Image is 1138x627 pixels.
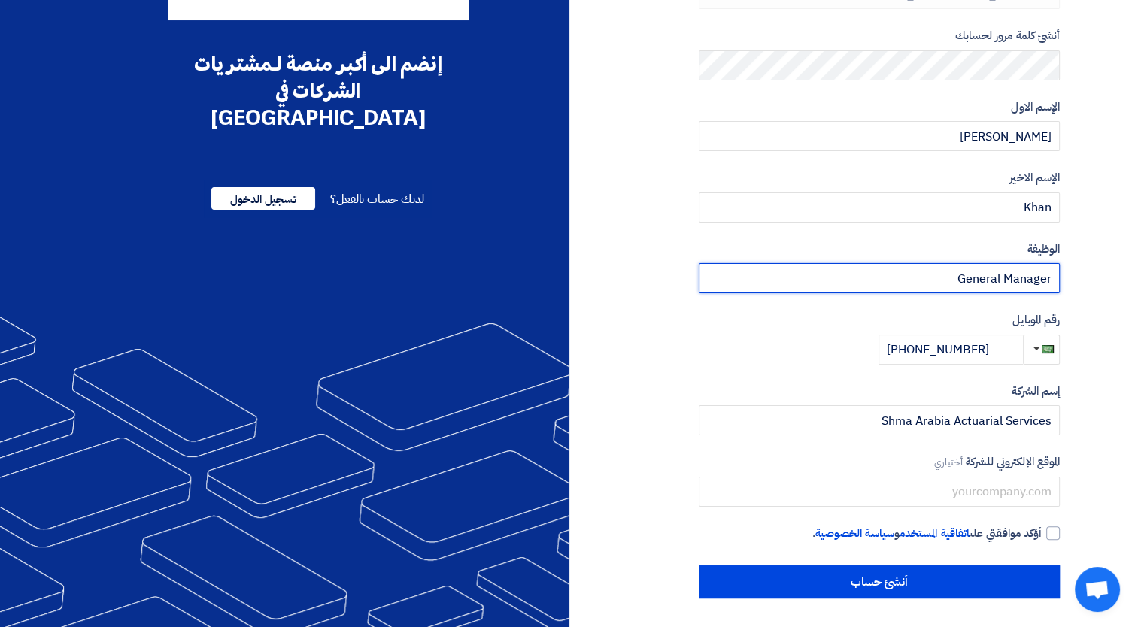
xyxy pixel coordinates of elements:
[699,477,1060,507] input: yourcompany.com
[699,383,1060,400] label: إسم الشركة
[211,187,315,210] span: تسجيل الدخول
[330,190,424,208] span: لديك حساب بالفعل؟
[699,263,1060,293] input: أدخل الوظيفة ...
[699,98,1060,116] label: الإسم الاول
[900,525,970,541] a: اتفاقية المستخدم
[699,453,1060,471] label: الموقع الإلكتروني للشركة
[699,192,1060,223] input: أدخل الإسم الاخير ...
[699,27,1060,44] label: أنشئ كلمة مرور لحسابك
[879,335,1023,365] input: أدخل رقم الموبايل ...
[699,121,1060,151] input: أدخل الإسم الاول ...
[815,525,894,541] a: سياسة الخصوصية
[699,565,1060,598] input: أنشئ حساب
[934,455,963,469] span: أختياري
[211,190,315,208] a: تسجيل الدخول
[699,311,1060,329] label: رقم الموبايل
[699,405,1060,435] input: أدخل إسم الشركة ...
[1075,567,1120,612] div: Open chat
[812,525,1042,542] span: أؤكد موافقتي على و .
[699,241,1060,258] label: الوظيفة
[168,50,469,132] div: إنضم الى أكبر منصة لـمشتريات الشركات في [GEOGRAPHIC_DATA]
[699,169,1060,186] label: الإسم الاخير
